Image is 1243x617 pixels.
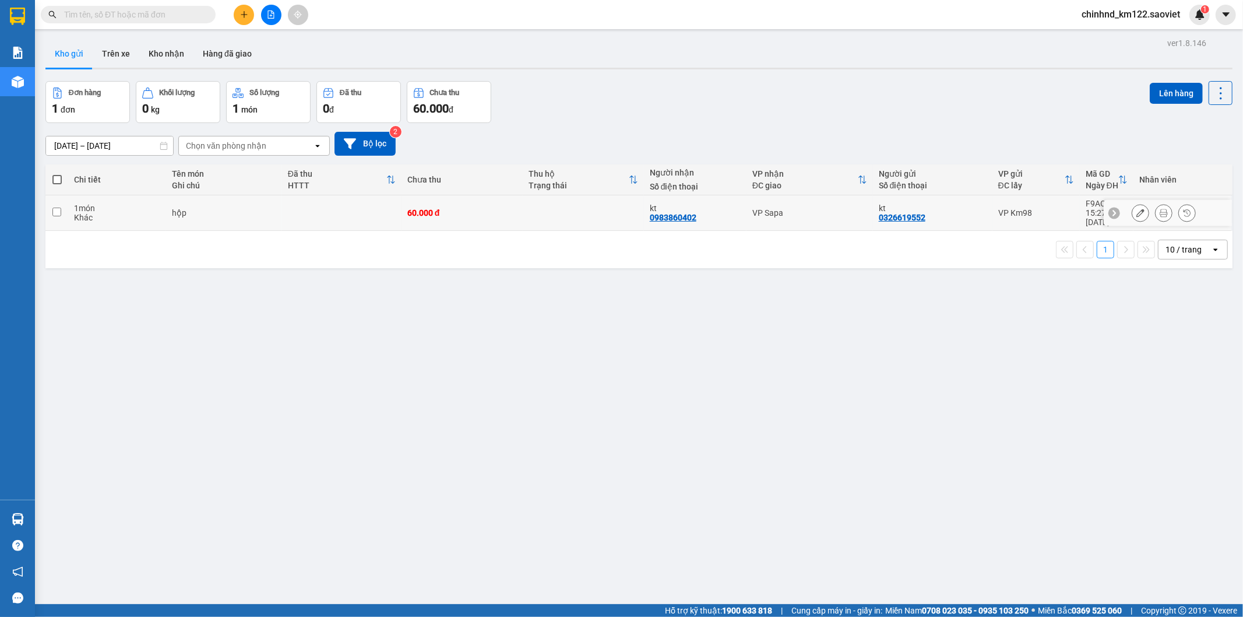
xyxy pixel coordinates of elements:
[1038,604,1122,617] span: Miền Bắc
[12,593,23,604] span: message
[288,169,386,178] div: Đã thu
[136,81,220,123] button: Khối lượng0kg
[323,101,329,115] span: 0
[752,169,858,178] div: VP nhận
[172,169,276,178] div: Tên món
[650,168,741,177] div: Người nhận
[529,169,629,178] div: Thu hộ
[52,101,58,115] span: 1
[722,606,772,615] strong: 1900 633 818
[172,208,276,218] div: hộp
[159,89,195,97] div: Khối lượng
[139,40,193,68] button: Kho nhận
[650,182,741,191] div: Số điện thoại
[48,10,57,19] span: search
[1086,169,1118,178] div: Mã GD
[261,5,281,25] button: file-add
[1195,9,1205,20] img: icon-new-feature
[151,105,160,114] span: kg
[74,213,160,222] div: Khác
[1221,9,1231,20] span: caret-down
[93,40,139,68] button: Trên xe
[413,101,449,115] span: 60.000
[390,126,402,138] sup: 2
[12,47,24,59] img: solution-icon
[885,604,1029,617] span: Miền Nam
[12,566,23,577] span: notification
[74,175,160,184] div: Chi tiết
[998,181,1065,190] div: ĐC lấy
[1203,5,1207,13] span: 1
[430,89,460,97] div: Chưa thu
[1031,608,1035,613] span: ⚪️
[294,10,302,19] span: aim
[1216,5,1236,25] button: caret-down
[1165,244,1202,255] div: 10 / trang
[267,10,275,19] span: file-add
[1178,607,1186,615] span: copyright
[1167,37,1206,50] div: ver 1.8.146
[1150,83,1203,104] button: Lên hàng
[1072,606,1122,615] strong: 0369 525 060
[241,105,258,114] span: món
[61,105,75,114] span: đơn
[288,5,308,25] button: aim
[45,40,93,68] button: Kho gửi
[74,204,160,213] div: 1 món
[64,8,202,21] input: Tìm tên, số ĐT hoặc mã đơn
[1086,199,1128,208] div: F9AC635J
[879,204,987,213] div: kt
[1086,208,1128,227] div: 15:27 [DATE]
[1080,164,1133,195] th: Toggle SortBy
[334,132,396,156] button: Bộ lọc
[1086,181,1118,190] div: Ngày ĐH
[665,604,772,617] span: Hỗ trợ kỹ thuật:
[922,606,1029,615] strong: 0708 023 035 - 0935 103 250
[226,81,311,123] button: Số lượng1món
[752,181,858,190] div: ĐC giao
[998,208,1074,218] div: VP Km98
[650,204,741,213] div: kt
[791,604,882,617] span: Cung cấp máy in - giấy in:
[142,101,149,115] span: 0
[1139,175,1226,184] div: Nhân viên
[407,175,517,184] div: Chưa thu
[1097,241,1114,258] button: 1
[186,140,266,152] div: Chọn văn phòng nhận
[69,89,101,97] div: Đơn hàng
[233,101,239,115] span: 1
[193,40,261,68] button: Hàng đã giao
[449,105,453,114] span: đ
[407,208,517,218] div: 60.000 đ
[1072,7,1189,22] span: chinhnd_km122.saoviet
[234,5,254,25] button: plus
[172,181,276,190] div: Ghi chú
[879,169,987,178] div: Người gửi
[1201,5,1209,13] sup: 1
[45,81,130,123] button: Đơn hàng1đơn
[1211,245,1220,254] svg: open
[282,164,402,195] th: Toggle SortBy
[329,105,334,114] span: đ
[12,513,24,525] img: warehouse-icon
[781,604,783,617] span: |
[249,89,279,97] div: Số lượng
[746,164,873,195] th: Toggle SortBy
[1131,604,1132,617] span: |
[879,213,925,222] div: 0326619552
[12,540,23,551] span: question-circle
[523,164,644,195] th: Toggle SortBy
[998,169,1065,178] div: VP gửi
[752,208,867,218] div: VP Sapa
[650,213,696,222] div: 0983860402
[340,89,361,97] div: Đã thu
[407,81,491,123] button: Chưa thu60.000đ
[240,10,248,19] span: plus
[1132,204,1149,222] div: Sửa đơn hàng
[316,81,401,123] button: Đã thu0đ
[879,181,987,190] div: Số điện thoại
[529,181,629,190] div: Trạng thái
[992,164,1080,195] th: Toggle SortBy
[10,8,25,25] img: logo-vxr
[288,181,386,190] div: HTTT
